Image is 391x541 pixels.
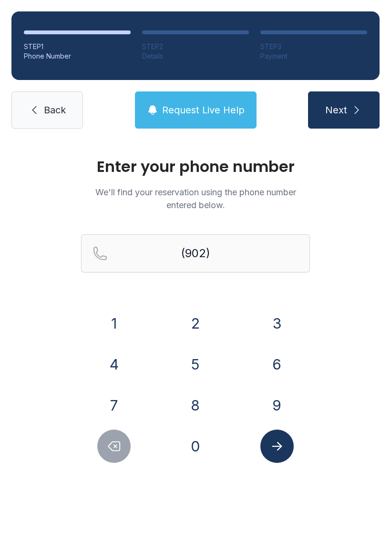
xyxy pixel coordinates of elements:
div: Payment [260,51,367,61]
button: Delete number [97,430,131,463]
button: 3 [260,307,294,340]
div: STEP 3 [260,42,367,51]
span: Next [325,103,347,117]
h1: Enter your phone number [81,159,310,174]
div: Phone Number [24,51,131,61]
input: Reservation phone number [81,234,310,272]
span: Request Live Help [162,103,245,117]
button: 9 [260,389,294,422]
button: 4 [97,348,131,381]
button: 6 [260,348,294,381]
button: 5 [179,348,212,381]
button: 2 [179,307,212,340]
p: We'll find your reservation using the phone number entered below. [81,186,310,211]
div: STEP 1 [24,42,131,51]
button: 1 [97,307,131,340]
button: 8 [179,389,212,422]
div: Details [142,51,249,61]
div: STEP 2 [142,42,249,51]
button: 0 [179,430,212,463]
button: 7 [97,389,131,422]
button: Submit lookup form [260,430,294,463]
span: Back [44,103,66,117]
